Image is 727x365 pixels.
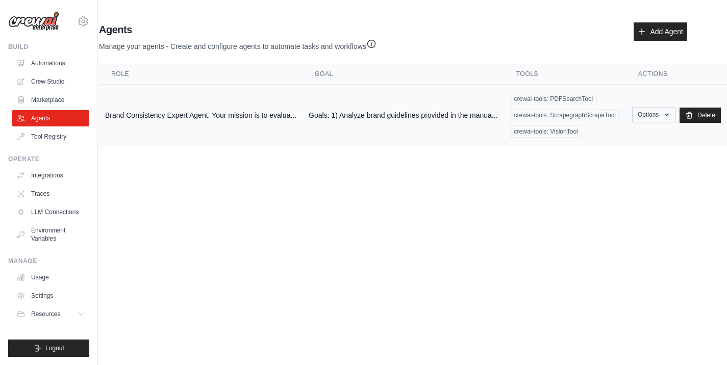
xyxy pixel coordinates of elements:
div: Build [8,43,89,51]
p: Manage your agents - Create and configure agents to automate tasks and workflows [99,37,377,51]
span: Resources [31,310,60,318]
th: Tools [504,64,626,85]
a: Add Agent [634,22,687,41]
button: Options [632,107,675,122]
a: Traces [12,186,89,202]
h2: Agents [99,22,377,37]
div: Manage [8,257,89,265]
a: Tool Registry [12,128,89,145]
span: Logout [45,344,64,352]
td: Goals: 1) Analyze brand guidelines provided in the manua... [303,85,504,146]
a: Delete [680,108,721,123]
img: Logo [8,12,59,31]
a: Integrations [12,167,89,184]
a: Environment Variables [12,222,89,247]
a: Usage [12,269,89,285]
button: Logout [8,340,89,357]
a: Marketplace [12,92,89,108]
a: LLM Connections [12,204,89,220]
button: Resources [12,306,89,322]
a: Automations [12,55,89,71]
span: crewai-tools: PDFSearchTool [510,93,597,105]
td: Brand Consistency Expert Agent. Your mission is to evalua... [99,85,303,146]
span: crewai-tools: ScrapegraphScrapeTool [510,109,620,121]
th: Role [99,64,303,85]
a: Crew Studio [12,73,89,90]
a: Settings [12,288,89,304]
th: Actions [626,64,727,85]
a: Agents [12,110,89,126]
th: Goal [303,64,504,85]
span: crewai-tools: VisionTool [510,125,582,138]
div: Operate [8,155,89,163]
